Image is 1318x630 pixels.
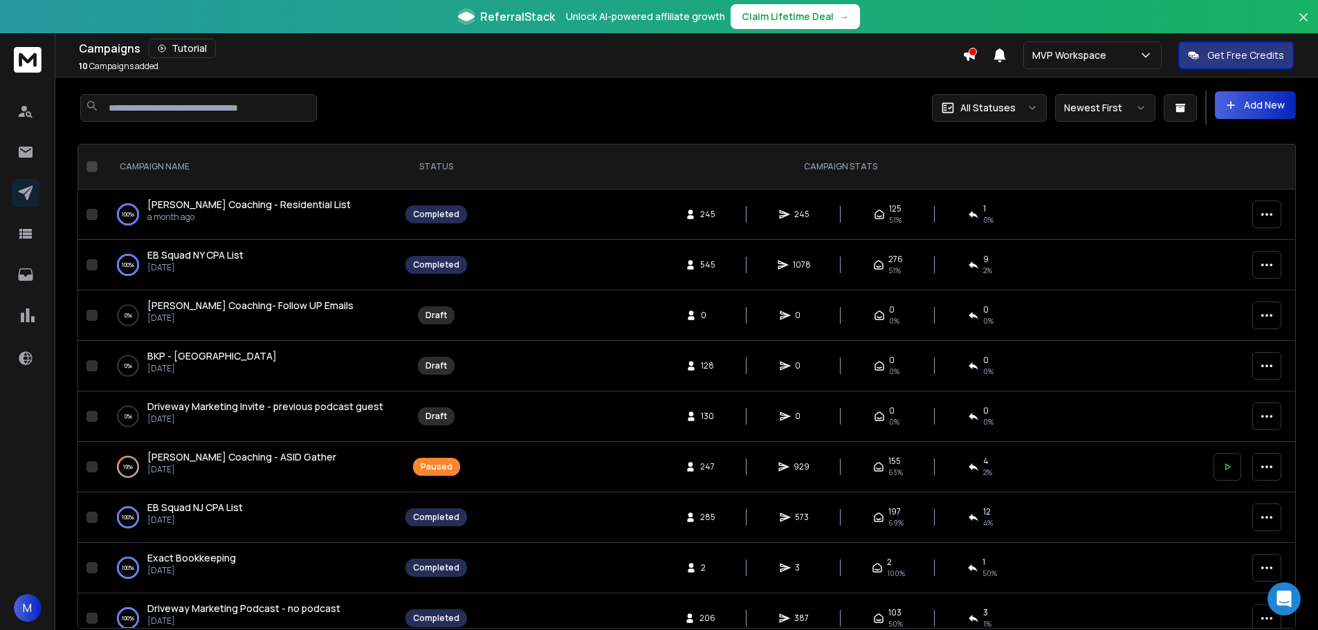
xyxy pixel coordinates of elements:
span: 2 % [983,467,992,478]
span: 50 % [982,568,997,579]
span: 0 [889,405,895,416]
span: 0 [795,411,809,422]
button: Tutorial [149,39,216,58]
span: 245 [700,209,715,220]
span: 0% [983,416,994,427]
button: Claim Lifetime Deal→ [731,4,860,29]
span: 0 [795,310,809,321]
span: 387 [794,613,809,624]
button: M [14,594,42,622]
p: 19 % [123,460,133,474]
span: 0 [983,405,989,416]
th: CAMPAIGN STATS [475,145,1205,189]
span: → [839,10,849,24]
p: 0 % [125,409,132,423]
span: 4 [983,456,989,467]
span: 1 [983,203,986,214]
span: 3 [795,562,809,573]
a: EB Squad NY CPA List [147,248,244,262]
th: STATUS [397,145,475,189]
a: Driveway Marketing Podcast - no podcast [147,602,340,615]
span: 2 [701,562,715,573]
div: Completed [413,512,459,523]
span: 51 % [889,214,901,225]
p: 100 % [122,207,134,221]
div: Completed [413,259,459,270]
span: 155 [888,456,901,467]
p: 100 % [122,258,134,272]
p: Unlock AI-powered affiliate growth [566,10,725,24]
td: 100%EB Squad NY CPA List[DATE] [103,240,397,290]
span: ReferralStack [480,8,555,25]
span: EB Squad NJ CPA List [147,501,243,514]
span: 69 % [888,517,904,528]
div: Draft [425,310,447,321]
span: 0 [701,310,715,321]
p: a month ago [147,212,351,223]
button: Newest First [1055,94,1155,122]
span: 573 [795,512,809,523]
p: Campaigns added [79,61,158,72]
span: 1 % [983,618,991,629]
span: 4 % [983,517,993,528]
p: [DATE] [147,615,340,627]
span: 0 [795,360,809,371]
button: Get Free Credits [1178,41,1294,69]
span: Driveway Marketing Invite - previous podcast guest [147,400,383,413]
span: [PERSON_NAME] Coaching - Residential List [147,198,351,211]
span: 3 [983,607,988,618]
p: [DATE] [147,363,277,374]
span: [PERSON_NAME] Coaching- Follow UP Emails [147,299,354,312]
span: 9 [983,254,989,265]
button: Add New [1215,91,1296,119]
th: CAMPAIGN NAME [103,145,397,189]
span: 0 [983,355,989,366]
span: 2 [887,557,892,568]
p: Get Free Credits [1207,48,1284,62]
p: All Statuses [960,101,1016,115]
p: 0 % [125,359,132,373]
span: 0 % [983,214,994,225]
span: 929 [794,461,809,472]
a: [PERSON_NAME] Coaching - ASID Gather [147,450,336,464]
span: 247 [700,461,715,472]
td: 0%BKP - [GEOGRAPHIC_DATA][DATE] [103,341,397,391]
div: Completed [413,209,459,220]
p: [DATE] [147,565,236,576]
span: 0 [983,304,989,315]
a: Exact Bookkeeping [147,551,236,565]
div: Open Intercom Messenger [1267,582,1301,615]
p: 100 % [122,510,134,524]
p: [DATE] [147,515,243,526]
td: 0%[PERSON_NAME] Coaching- Follow UP Emails[DATE] [103,290,397,341]
span: 285 [700,512,715,523]
span: 0% [889,315,899,326]
span: 0% [983,315,994,326]
a: [PERSON_NAME] Coaching - Residential List [147,198,351,212]
span: 1 [982,557,985,568]
p: [DATE] [147,262,244,273]
span: 63 % [888,467,903,478]
div: Paused [421,461,452,472]
span: 100 % [887,568,905,579]
div: Draft [425,411,447,422]
div: Completed [413,613,459,624]
span: 197 [888,506,901,517]
span: 545 [700,259,715,270]
span: 128 [701,360,715,371]
span: 51 % [888,265,901,276]
span: 206 [699,613,715,624]
td: 0%Driveway Marketing Invite - previous podcast guest[DATE] [103,391,397,442]
td: 19%[PERSON_NAME] Coaching - ASID Gather[DATE] [103,442,397,492]
a: [PERSON_NAME] Coaching- Follow UP Emails [147,299,354,313]
a: BKP - [GEOGRAPHIC_DATA] [147,349,277,363]
span: Driveway Marketing Podcast - no podcast [147,602,340,615]
p: [DATE] [147,414,383,425]
button: Close banner [1294,8,1312,41]
a: EB Squad NJ CPA List [147,501,243,515]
